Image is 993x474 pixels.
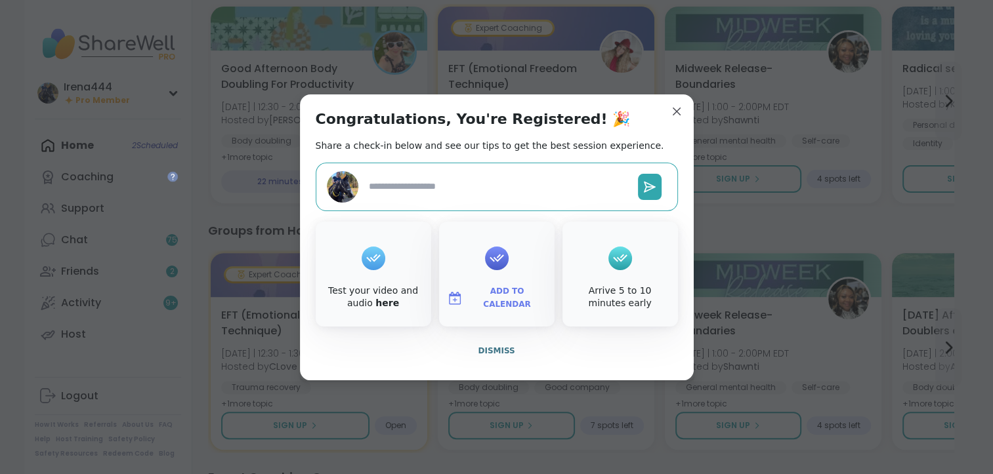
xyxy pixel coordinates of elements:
span: Add to Calendar [468,285,547,311]
img: ShareWell Logomark [447,290,463,306]
a: here [375,298,399,308]
button: Add to Calendar [442,285,552,312]
div: Test your video and audio [318,285,429,310]
button: Dismiss [316,337,678,365]
span: Dismiss [478,346,515,355]
div: Arrive 5 to 10 minutes early [565,285,675,310]
img: Irena444 [327,171,358,203]
h2: Share a check-in below and see our tips to get the best session experience. [316,139,664,152]
h1: Congratulations, You're Registered! 🎉 [316,110,631,128]
iframe: Spotlight [167,171,178,182]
